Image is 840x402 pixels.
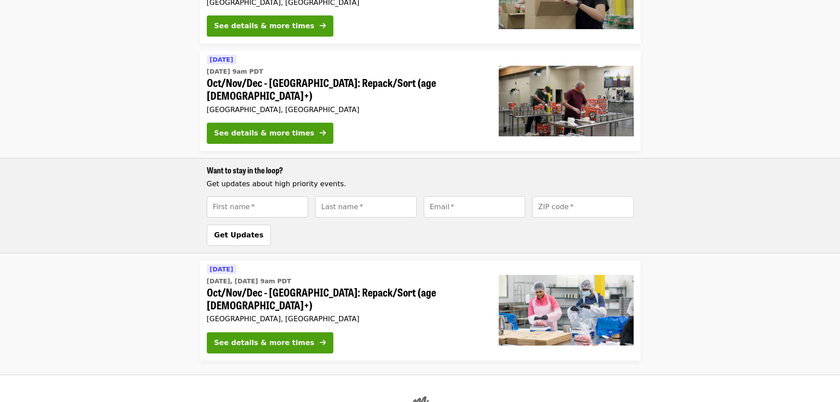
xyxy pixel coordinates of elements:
input: [object Object] [532,196,634,218]
button: See details & more times [207,332,333,353]
i: arrow-right icon [320,338,326,347]
i: arrow-right icon [320,22,326,30]
span: Get updates about high priority events. [207,180,346,188]
span: Get Updates [214,231,264,239]
a: See details for "Oct/Nov/Dec - Portland: Repack/Sort (age 16+)" [200,51,641,151]
button: Get Updates [207,225,271,246]
img: Oct/Nov/Dec - Beaverton: Repack/Sort (age 10+) organized by Oregon Food Bank [499,275,634,346]
span: [DATE] [210,56,233,63]
span: [DATE] [210,266,233,273]
button: See details & more times [207,15,333,37]
div: See details & more times [214,128,314,139]
div: See details & more times [214,21,314,31]
img: Oct/Nov/Dec - Portland: Repack/Sort (age 16+) organized by Oregon Food Bank [499,66,634,136]
div: See details & more times [214,338,314,348]
span: Oct/Nov/Dec - [GEOGRAPHIC_DATA]: Repack/Sort (age [DEMOGRAPHIC_DATA]+) [207,286,485,312]
time: [DATE], [DATE] 9am PDT [207,277,291,286]
div: [GEOGRAPHIC_DATA], [GEOGRAPHIC_DATA] [207,315,485,323]
input: [object Object] [207,196,308,218]
i: arrow-right icon [320,129,326,137]
span: Oct/Nov/Dec - [GEOGRAPHIC_DATA]: Repack/Sort (age [DEMOGRAPHIC_DATA]+) [207,76,485,102]
span: Want to stay in the loop? [207,164,283,176]
button: See details & more times [207,123,333,144]
input: [object Object] [315,196,417,218]
input: [object Object] [424,196,525,218]
a: See details for "Oct/Nov/Dec - Beaverton: Repack/Sort (age 10+)" [200,260,641,361]
div: [GEOGRAPHIC_DATA], [GEOGRAPHIC_DATA] [207,105,485,114]
time: [DATE] 9am PDT [207,67,263,76]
